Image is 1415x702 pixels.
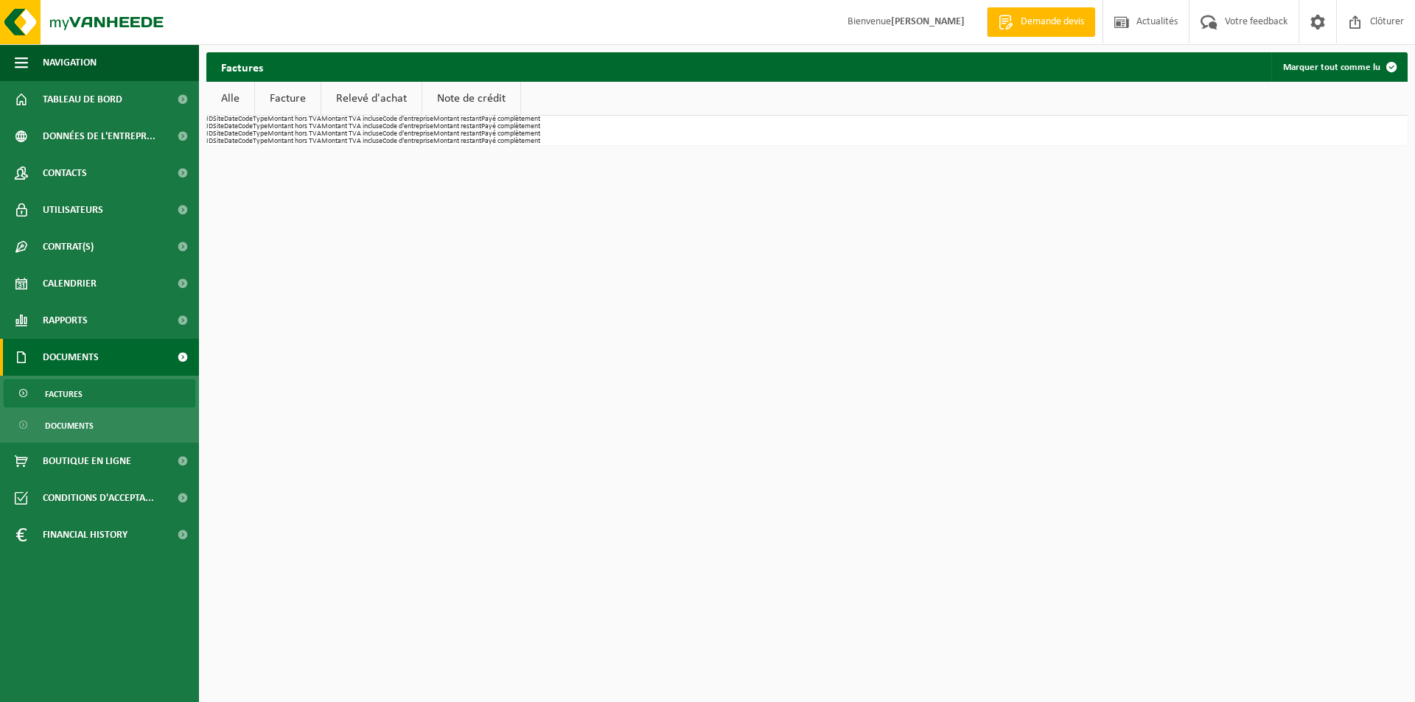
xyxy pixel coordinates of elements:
span: Utilisateurs [43,192,103,228]
th: ID [206,130,213,138]
th: Type [253,130,268,138]
th: Montant TVA incluse [321,138,382,145]
span: Rapports [43,302,88,339]
th: Montant TVA incluse [321,116,382,123]
button: Marquer tout comme lu [1271,52,1406,82]
a: Documents [4,411,195,439]
th: Code [238,123,253,130]
th: Montant hors TVA [268,123,321,130]
th: Site [213,116,224,123]
span: Documents [45,412,94,440]
th: Code [238,138,253,145]
a: Facture [255,82,321,116]
span: Demande devis [1017,15,1088,29]
span: Calendrier [43,265,97,302]
th: Code d'entreprise [382,123,433,130]
a: Demande devis [987,7,1095,37]
span: Financial History [43,516,127,553]
th: Montant restant [433,116,481,123]
th: Montant restant [433,123,481,130]
th: Payé complètement [481,116,540,123]
th: Code d'entreprise [382,130,433,138]
th: Code d'entreprise [382,116,433,123]
a: Note de crédit [422,82,520,116]
th: Montant hors TVA [268,138,321,145]
th: Site [213,123,224,130]
th: Site [213,138,224,145]
th: Payé complètement [481,138,540,145]
th: Montant restant [433,130,481,138]
th: Montant hors TVA [268,130,321,138]
span: Tableau de bord [43,81,122,118]
th: Montant restant [433,138,481,145]
th: Date [224,116,238,123]
span: Conditions d'accepta... [43,480,154,516]
th: Date [224,130,238,138]
th: Montant hors TVA [268,116,321,123]
span: Données de l'entrepr... [43,118,156,155]
h2: Factures [206,52,278,81]
span: Contacts [43,155,87,192]
th: Payé complètement [481,123,540,130]
th: Type [253,123,268,130]
strong: [PERSON_NAME] [891,16,965,27]
th: ID [206,116,213,123]
span: Boutique en ligne [43,443,131,480]
span: Contrat(s) [43,228,94,265]
th: Date [224,123,238,130]
th: ID [206,123,213,130]
a: Alle [206,82,254,116]
th: Type [253,116,268,123]
th: Code [238,130,253,138]
th: Montant TVA incluse [321,130,382,138]
span: Factures [45,380,83,408]
a: Factures [4,379,195,407]
th: Site [213,130,224,138]
th: Code [238,116,253,123]
a: Relevé d'achat [321,82,422,116]
span: Documents [43,339,99,376]
th: ID [206,138,213,145]
th: Payé complètement [481,130,540,138]
span: Navigation [43,44,97,81]
th: Code d'entreprise [382,138,433,145]
th: Date [224,138,238,145]
th: Montant TVA incluse [321,123,382,130]
th: Type [253,138,268,145]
